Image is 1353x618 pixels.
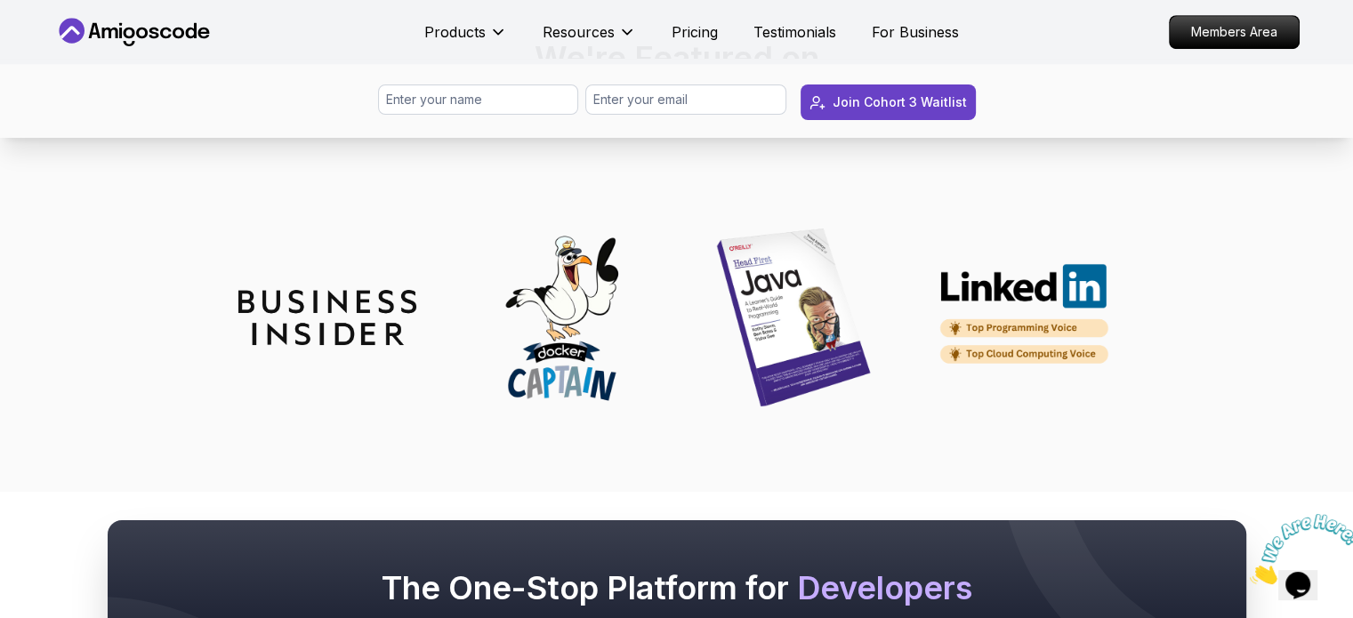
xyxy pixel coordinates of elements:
div: Join Cohort 3 Waitlist [833,93,967,111]
a: Testimonials [753,21,836,43]
input: Enter your email [585,84,786,115]
a: Members Area [1169,15,1300,49]
button: Resources [543,21,636,57]
img: partner_linkedin [938,263,1115,373]
a: For Business [872,21,959,43]
button: Products [424,21,507,57]
img: Chat attention grabber [7,7,117,77]
iframe: chat widget [1243,507,1353,591]
p: Products [424,21,486,43]
h2: The One-Stop Platform for [378,570,976,606]
button: Join Cohort 3 Waitlist [801,84,976,120]
p: Resources [543,21,615,43]
img: partner_insider [238,290,416,345]
img: partner_docker [471,229,649,406]
span: Developers [797,568,972,607]
a: Pricing [672,21,718,43]
img: partner_java [705,229,882,406]
p: Members Area [1170,16,1299,48]
input: Enter your name [378,84,579,115]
